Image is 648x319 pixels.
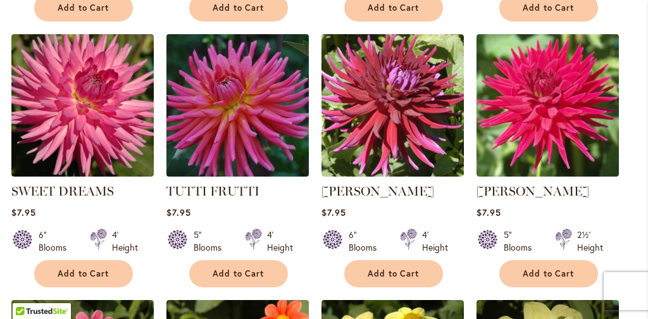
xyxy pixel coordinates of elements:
img: MATILDA HUSTON [477,34,619,177]
div: 4' Height [267,228,293,254]
a: MATILDA HUSTON [477,167,619,179]
img: JUANITA [321,34,464,177]
span: $7.95 [11,206,36,218]
div: 4' Height [112,228,138,254]
span: $7.95 [321,206,346,218]
span: Add to Cart [213,3,265,13]
div: 5" Blooms [194,228,230,254]
span: Add to Cart [368,268,420,279]
button: Add to Cart [34,260,133,287]
div: 6" Blooms [39,228,75,254]
a: [PERSON_NAME] [477,184,589,199]
span: $7.95 [166,206,191,218]
span: Add to Cart [368,3,420,13]
span: Add to Cart [523,3,575,13]
a: JUANITA [321,167,464,179]
div: 4' Height [422,228,448,254]
span: $7.95 [477,206,501,218]
a: SWEET DREAMS [11,184,114,199]
img: TUTTI FRUTTI [163,30,312,180]
a: SWEET DREAMS [11,167,154,179]
div: 6" Blooms [349,228,385,254]
span: Add to Cart [58,3,109,13]
iframe: Launch Accessibility Center [9,274,45,310]
button: Add to Cart [189,260,288,287]
button: Add to Cart [344,260,443,287]
span: Add to Cart [58,268,109,279]
img: SWEET DREAMS [11,34,154,177]
span: Add to Cart [523,268,575,279]
div: 2½' Height [577,228,603,254]
a: [PERSON_NAME] [321,184,434,199]
div: 5" Blooms [504,228,540,254]
button: Add to Cart [499,260,598,287]
span: Add to Cart [213,268,265,279]
a: TUTTI FRUTTI [166,167,309,179]
a: TUTTI FRUTTI [166,184,259,199]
